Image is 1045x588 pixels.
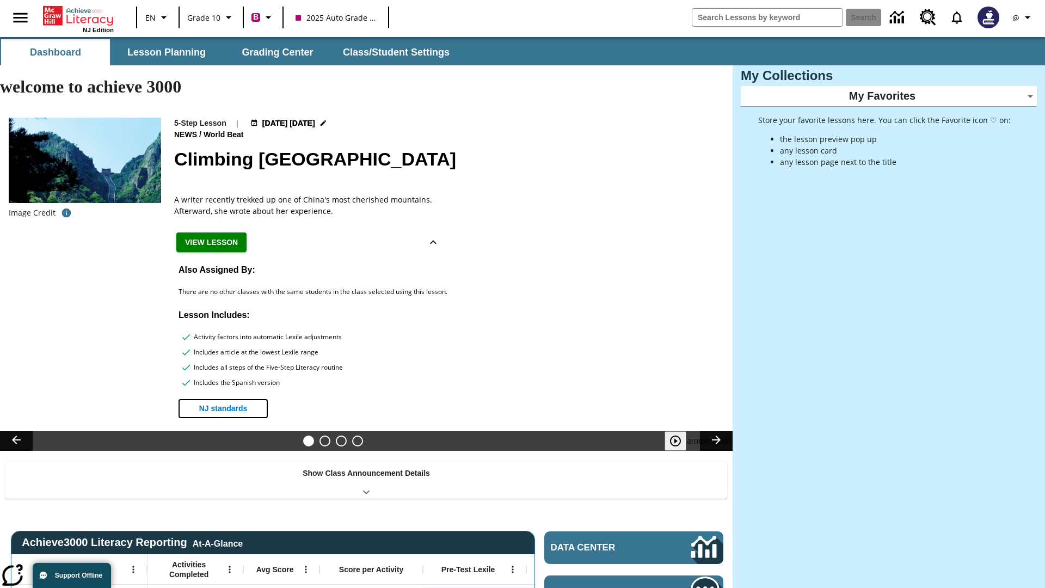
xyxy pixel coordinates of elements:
[1012,12,1019,23] span: @
[505,561,521,578] button: Open Menu
[204,129,246,141] span: World Beat
[665,431,686,451] button: Play
[303,468,430,479] p: Show Class Announcement Details
[174,145,720,173] h2: Climbing Mount Tai
[125,561,142,578] button: Open Menu
[55,572,102,579] span: Support Offline
[9,118,161,204] img: 6000 stone steps to climb Mount Tai in Chinese countryside
[153,560,225,579] span: Activities Completed
[248,118,329,129] button: Jul 22 - Jun 30 Choose Dates
[758,114,1011,126] p: Store your favorite lessons here. You can click the Favorite icon ♡ on:
[339,565,404,574] span: Score per Activity
[183,8,239,27] button: Grade: Grade 10, Select a grade
[9,207,56,218] p: Image Credit
[194,349,517,356] span: Includes article at the lowest Lexile range
[551,542,654,553] span: Data Center
[179,289,517,295] span: There are no other classes with the same students in the class selected using this lesson.
[83,27,114,33] span: NJ Edition
[1,39,110,65] button: Dashboard
[112,39,221,65] button: Lesson Planning
[296,12,376,23] span: 2025 Auto Grade 10
[199,403,248,414] span: NJ standards
[179,399,268,418] button: NJ standards
[194,364,517,371] span: Includes all steps of the Five-Step Literacy routine
[43,5,114,27] a: Home
[692,9,843,26] input: search field
[303,436,314,446] button: Slide 1 Climbing Mount Tai
[176,232,247,253] button: View Lesson
[352,436,363,446] button: Slide 4 Career Lesson
[298,561,314,578] button: Open Menu
[145,12,156,23] span: EN
[187,12,220,23] span: Grade 10
[174,194,446,217] div: A writer recently trekked up one of China's most cherished mountains. Afterward, she wrote about ...
[174,399,525,418] div: NJ standards
[179,308,517,322] h6: Lesson Includes:
[223,39,332,65] button: Grading Center
[174,129,199,141] span: News
[235,118,239,129] span: |
[140,8,175,27] button: Language: EN, Select a language
[22,536,243,549] span: Achieve3000 Literacy Reporting
[943,3,971,32] a: Notifications
[193,537,243,549] div: At-A-Glance
[336,436,347,446] button: Slide 3 Pre-release lesson
[256,565,294,574] span: Avg Score
[194,379,517,386] span: Includes the Spanish version
[780,145,1011,156] li: any lesson card
[179,263,517,277] h6: Also Assigned By:
[971,3,1006,32] button: Select a new avatar
[544,531,723,564] a: Data Center
[334,39,458,65] button: Class/Student Settings
[741,86,1037,107] div: My Favorites
[780,133,1011,145] li: the lesson preview pop up
[780,156,1011,168] li: any lesson page next to the title
[199,130,201,139] span: /
[56,203,77,223] button: Credit for photo and all related images: Public Domain/Charlie Fong
[222,561,238,578] button: Open Menu
[33,563,111,588] button: Support Offline
[319,436,330,446] button: Slide 2 Defining Our Government's Purpose
[978,7,999,28] img: Avatar
[666,436,733,446] div: heroCarouselPause
[665,431,697,451] div: Play
[441,565,495,574] span: Pre-Test Lexile
[4,2,36,34] button: Open side menu
[194,334,517,340] span: Activity factors into automatic Lexile adjustments
[174,118,226,129] p: 5-Step Lesson
[883,3,913,33] a: Data Center
[5,461,727,499] div: Show Class Announcement Details
[262,118,315,129] span: [DATE] [DATE]
[741,68,1037,83] h3: My Collections
[247,8,279,27] button: Boost Class color is violet red. Change class color
[1006,8,1041,27] button: Profile/Settings
[422,232,444,253] button: Hide Details
[700,431,733,451] button: Lesson carousel, Next
[913,3,943,32] a: Resource Center, Will open in new tab
[253,10,259,24] span: B
[43,4,114,33] div: Home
